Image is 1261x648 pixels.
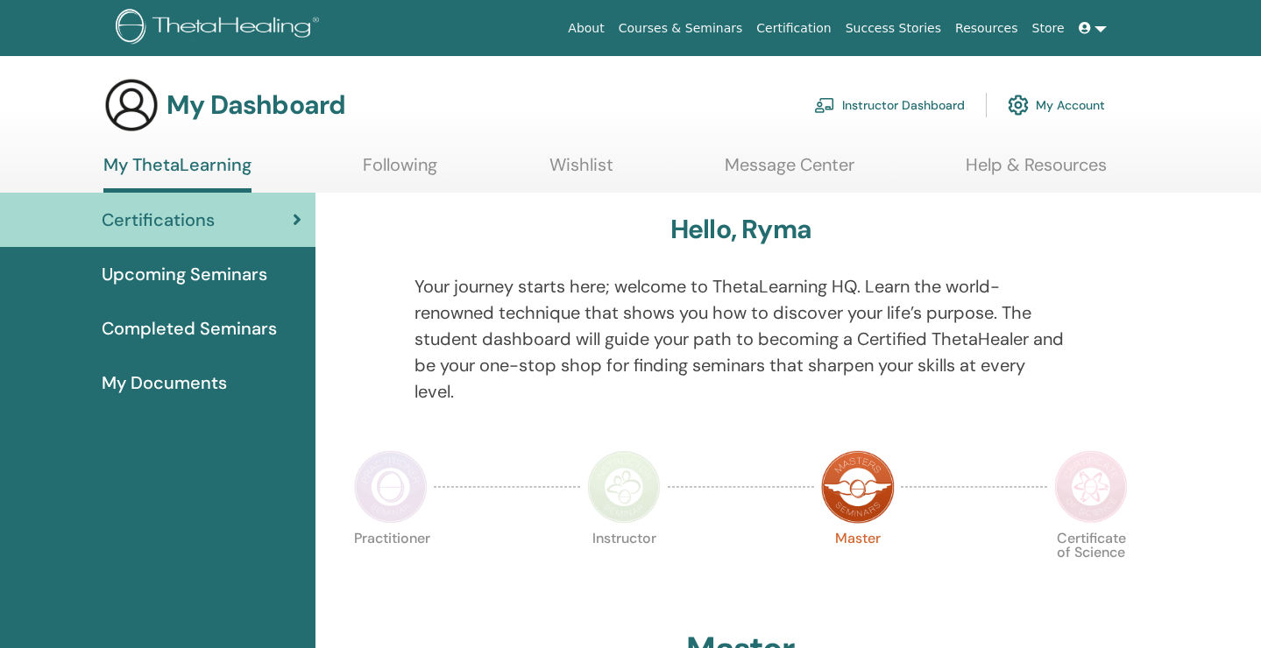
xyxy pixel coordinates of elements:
[549,154,613,188] a: Wishlist
[1054,532,1128,605] p: Certificate of Science
[1025,12,1072,45] a: Store
[102,370,227,396] span: My Documents
[1008,86,1105,124] a: My Account
[587,532,661,605] p: Instructor
[821,532,895,605] p: Master
[814,86,965,124] a: Instructor Dashboard
[116,9,325,48] img: logo.png
[354,532,428,605] p: Practitioner
[670,214,811,245] h3: Hello, Ryma
[102,207,215,233] span: Certifications
[1008,90,1029,120] img: cog.svg
[612,12,750,45] a: Courses & Seminars
[166,89,345,121] h3: My Dashboard
[363,154,437,188] a: Following
[948,12,1025,45] a: Resources
[725,154,854,188] a: Message Center
[103,154,251,193] a: My ThetaLearning
[839,12,948,45] a: Success Stories
[1054,450,1128,524] img: Certificate of Science
[102,315,277,342] span: Completed Seminars
[414,273,1066,405] p: Your journey starts here; welcome to ThetaLearning HQ. Learn the world-renowned technique that sh...
[821,450,895,524] img: Master
[966,154,1107,188] a: Help & Resources
[561,12,611,45] a: About
[102,261,267,287] span: Upcoming Seminars
[354,450,428,524] img: Practitioner
[814,97,835,113] img: chalkboard-teacher.svg
[103,77,159,133] img: generic-user-icon.jpg
[587,450,661,524] img: Instructor
[749,12,838,45] a: Certification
